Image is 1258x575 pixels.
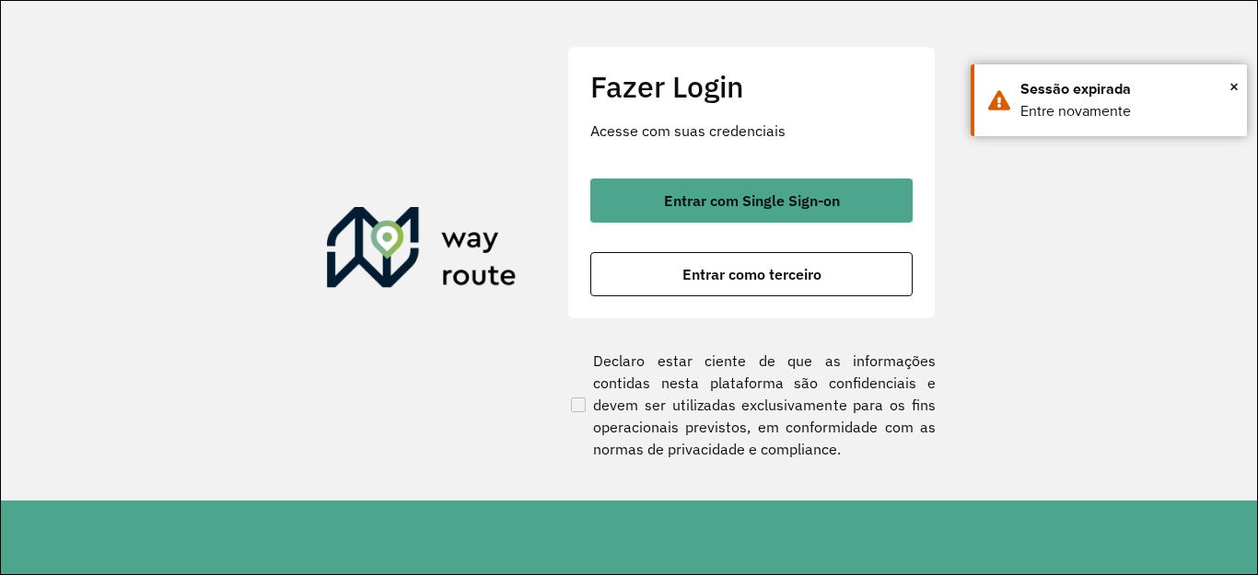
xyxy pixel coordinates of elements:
[664,193,840,208] span: Entrar com Single Sign-on
[567,350,936,460] label: Declaro estar ciente de que as informações contidas nesta plataforma são confidenciais e devem se...
[1229,73,1239,100] span: ×
[682,267,821,282] span: Entrar como terceiro
[1020,100,1233,122] div: Entre novamente
[1020,78,1233,100] div: Sessão expirada
[590,69,913,104] h2: Fazer Login
[327,207,517,295] img: Roteirizador AmbevTech
[1229,73,1239,100] button: Close
[590,120,913,142] p: Acesse com suas credenciais
[590,178,913,223] button: button
[590,252,913,296] button: button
